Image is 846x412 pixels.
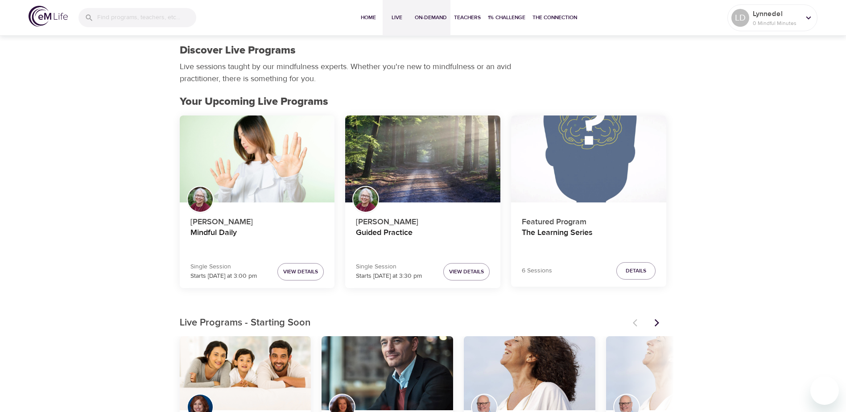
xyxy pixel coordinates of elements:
[386,13,408,22] span: Live
[180,115,335,203] button: Mindful Daily
[606,336,738,410] button: Thoughts are Not Facts
[464,336,595,410] button: Thoughts are Not Facts
[180,336,311,410] button: Mindfulness-Based Cognitive Training (MBCT)
[626,266,646,276] span: Details
[810,376,839,405] iframe: Button to launch messaging window
[522,266,552,276] p: 6 Sessions
[356,262,422,272] p: Single Session
[283,267,318,276] span: View Details
[180,44,296,57] h1: Discover Live Programs
[356,228,490,249] h4: Guided Practice
[443,263,490,280] button: View Details
[415,13,447,22] span: On-Demand
[522,212,656,228] p: Featured Program
[29,6,68,27] img: logo
[511,115,666,203] button: The Learning Series
[190,272,257,281] p: Starts [DATE] at 3:00 pm
[190,228,324,249] h4: Mindful Daily
[322,336,453,410] button: QuitSmart ™ Mindfully
[356,212,490,228] p: [PERSON_NAME]
[190,212,324,228] p: [PERSON_NAME]
[454,13,481,22] span: Teachers
[345,115,500,203] button: Guided Practice
[180,95,667,108] h2: Your Upcoming Live Programs
[180,316,627,330] p: Live Programs - Starting Soon
[358,13,379,22] span: Home
[356,272,422,281] p: Starts [DATE] at 3:30 pm
[449,267,484,276] span: View Details
[190,262,257,272] p: Single Session
[532,13,577,22] span: The Connection
[522,228,656,249] h4: The Learning Series
[488,13,525,22] span: 1% Challenge
[647,313,667,333] button: Next items
[180,61,514,85] p: Live sessions taught by our mindfulness experts. Whether you're new to mindfulness or an avid pra...
[616,262,656,280] button: Details
[753,19,800,27] p: 0 Mindful Minutes
[277,263,324,280] button: View Details
[731,9,749,27] div: LD
[97,8,196,27] input: Find programs, teachers, etc...
[753,8,800,19] p: Lynnedel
